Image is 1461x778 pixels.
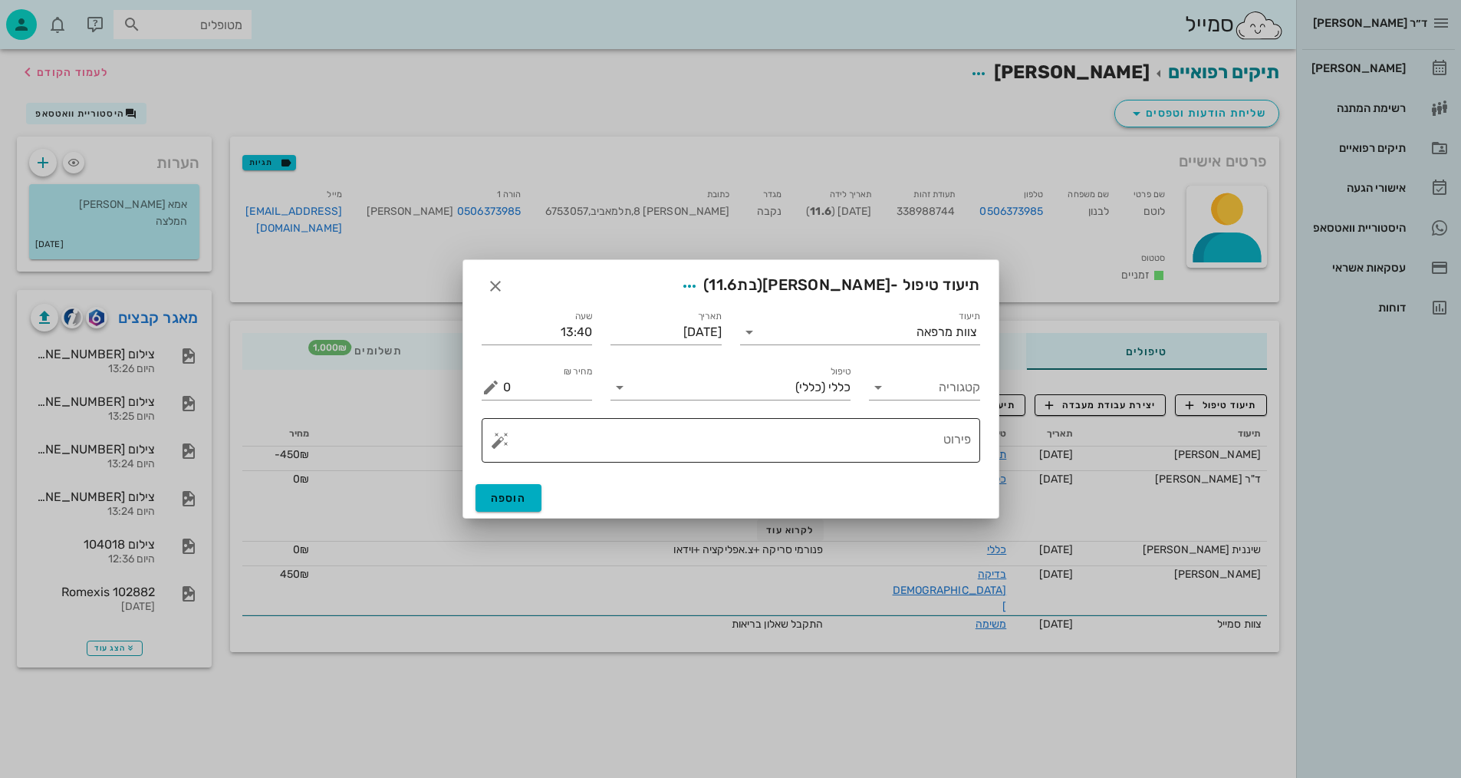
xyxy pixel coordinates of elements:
label: טיפול [831,366,851,377]
label: שעה [575,311,593,322]
span: (בת ) [703,275,762,294]
button: מחיר ₪ appended action [482,378,500,397]
label: תאריך [697,311,722,322]
span: כללי [828,381,851,394]
span: 11.6 [709,275,737,294]
span: (כללי) [795,381,825,394]
span: הוספה [491,492,527,505]
span: [PERSON_NAME] [762,275,890,294]
div: צוות מרפאה [916,325,977,339]
span: תיעוד טיפול - [676,272,980,300]
label: תיעוד [959,311,980,322]
div: תיעודצוות מרפאה [740,320,980,344]
label: מחיר ₪ [564,366,593,377]
button: הוספה [475,484,542,512]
